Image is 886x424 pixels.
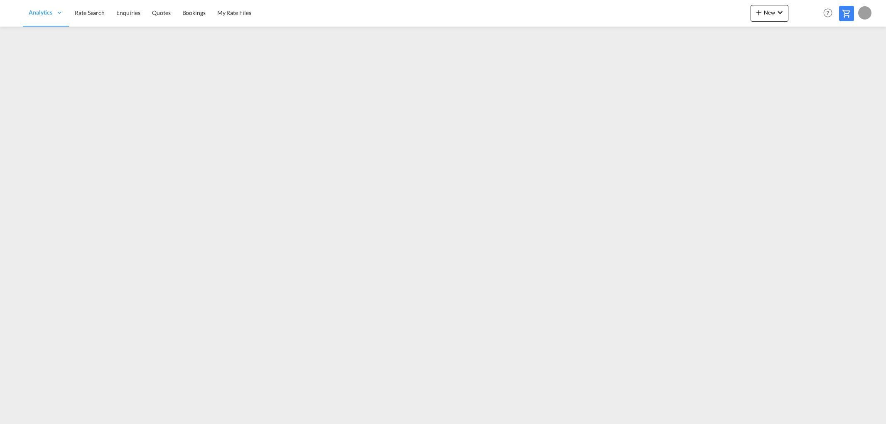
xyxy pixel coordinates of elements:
span: Bookings [182,9,206,16]
div: Help [821,6,839,21]
span: Enquiries [116,9,140,16]
span: Help [821,6,835,20]
md-icon: icon-plus 400-fg [754,7,764,17]
span: My Rate Files [217,9,251,16]
span: Analytics [29,8,52,17]
span: Rate Search [75,9,105,16]
span: Quotes [152,9,170,16]
md-icon: icon-chevron-down [775,7,785,17]
button: icon-plus 400-fgNewicon-chevron-down [751,5,788,22]
span: New [754,9,785,16]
